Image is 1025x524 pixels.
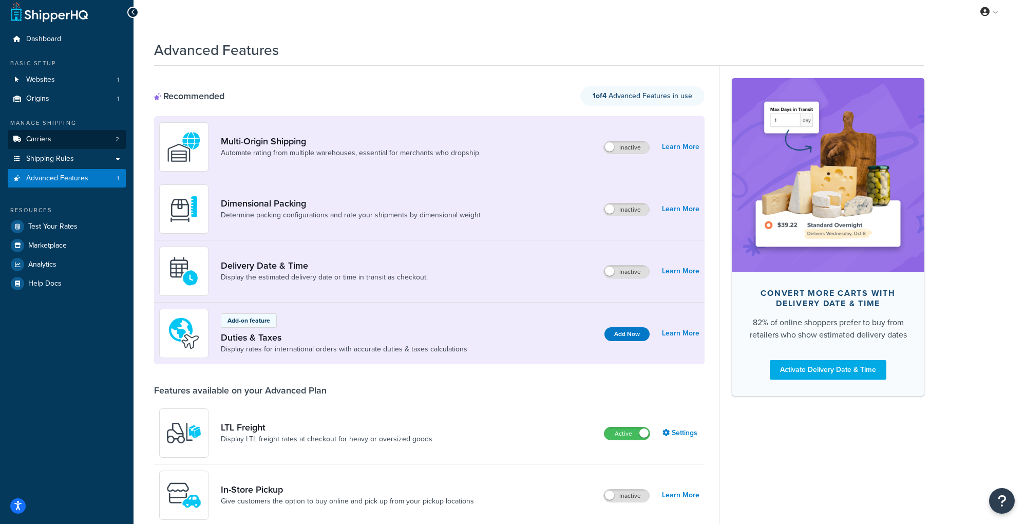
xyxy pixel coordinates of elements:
[26,35,61,44] span: Dashboard
[8,274,126,293] a: Help Docs
[221,198,481,209] a: Dimensional Packing
[221,484,474,495] a: In-Store Pickup
[8,169,126,188] a: Advanced Features1
[8,70,126,89] a: Websites1
[8,59,126,68] div: Basic Setup
[221,260,428,271] a: Delivery Date & Time
[8,119,126,127] div: Manage Shipping
[221,332,467,343] a: Duties & Taxes
[989,488,1015,514] button: Open Resource Center
[28,279,62,288] span: Help Docs
[604,141,649,154] label: Inactive
[662,488,699,502] a: Learn More
[593,90,606,101] strong: 1 of 4
[154,40,279,60] h1: Advanced Features
[26,174,88,183] span: Advanced Features
[26,155,74,163] span: Shipping Rules
[221,422,432,433] a: LTL Freight
[26,135,51,144] span: Carriers
[166,477,202,513] img: wfgcfpwTIucLEAAAAASUVORK5CYII=
[604,203,649,216] label: Inactive
[28,241,67,250] span: Marketplace
[8,255,126,274] a: Analytics
[221,136,479,147] a: Multi-Origin Shipping
[117,174,119,183] span: 1
[662,202,699,216] a: Learn More
[166,129,202,165] img: WatD5o0RtDAAAAAElFTkSuQmCC
[662,140,699,154] a: Learn More
[8,30,126,49] a: Dashboard
[747,93,909,256] img: feature-image-ddt-36eae7f7280da8017bfb280eaccd9c446f90b1fe08728e4019434db127062ab4.png
[117,76,119,84] span: 1
[116,135,119,144] span: 2
[662,426,699,440] a: Settings
[8,89,126,108] a: Origins1
[166,191,202,227] img: DTVBYsAAAAAASUVORK5CYII=
[166,315,202,351] img: icon-duo-feat-landed-cost-7136b061.png
[593,90,692,101] span: Advanced Features in use
[8,217,126,236] a: Test Your Rates
[221,496,474,507] a: Give customers the option to buy online and pick up from your pickup locations
[8,89,126,108] li: Origins
[662,264,699,278] a: Learn More
[154,385,327,396] div: Features available on your Advanced Plan
[26,76,55,84] span: Websites
[8,70,126,89] li: Websites
[26,95,49,103] span: Origins
[662,326,699,341] a: Learn More
[8,130,126,149] li: Carriers
[221,210,481,220] a: Determine packing configurations and rate your shipments by dimensional weight
[8,206,126,215] div: Resources
[604,427,650,440] label: Active
[221,344,467,354] a: Display rates for international orders with accurate duties & taxes calculations
[117,95,119,103] span: 1
[604,327,650,341] button: Add Now
[770,360,886,380] a: Activate Delivery Date & Time
[604,266,649,278] label: Inactive
[154,90,224,102] div: Recommended
[221,272,428,283] a: Display the estimated delivery date or time in transit as checkout.
[8,236,126,255] a: Marketplace
[166,415,202,451] img: y79ZsPf0fXUFUhFXDzUgf+ktZg5F2+ohG75+v3d2s1D9TjoU8PiyCIluIjV41seZevKCRuEjTPPOKHJsQcmKCXGdfprl3L4q7...
[221,148,479,158] a: Automate rating from multiple warehouses, essential for merchants who dropship
[604,490,649,502] label: Inactive
[8,130,126,149] a: Carriers2
[227,316,270,325] p: Add-on feature
[748,316,908,341] div: 82% of online shoppers prefer to buy from retailers who show estimated delivery dates
[8,149,126,169] a: Shipping Rules
[28,222,78,231] span: Test Your Rates
[221,434,432,444] a: Display LTL freight rates at checkout for heavy or oversized goods
[8,169,126,188] li: Advanced Features
[166,253,202,289] img: gfkeb5ejjkALwAAAABJRU5ErkJggg==
[28,260,56,269] span: Analytics
[748,288,908,309] div: Convert more carts with delivery date & time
